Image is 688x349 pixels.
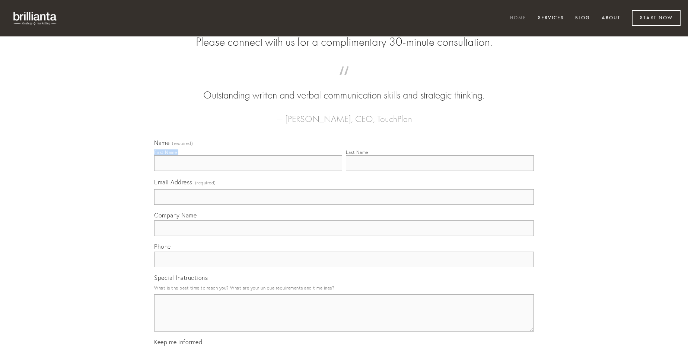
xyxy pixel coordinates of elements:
[154,178,192,186] span: Email Address
[7,7,63,29] img: brillianta - research, strategy, marketing
[172,141,193,146] span: (required)
[154,283,534,293] p: What is the best time to reach you? What are your unique requirements and timelines?
[570,12,595,25] a: Blog
[154,274,208,281] span: Special Instructions
[346,149,368,155] div: Last Name
[166,74,522,88] span: “
[154,35,534,49] h2: Please connect with us for a complimentary 30-minute consultation.
[154,338,202,346] span: Keep me informed
[195,178,216,188] span: (required)
[154,149,177,155] div: First Name
[154,139,169,146] span: Name
[154,211,197,219] span: Company Name
[533,12,569,25] a: Services
[166,74,522,103] blockquote: Outstanding written and verbal communication skills and strategic thinking.
[597,12,625,25] a: About
[154,243,171,250] span: Phone
[632,10,681,26] a: Start Now
[505,12,531,25] a: Home
[166,103,522,126] figcaption: — [PERSON_NAME], CEO, TouchPlan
